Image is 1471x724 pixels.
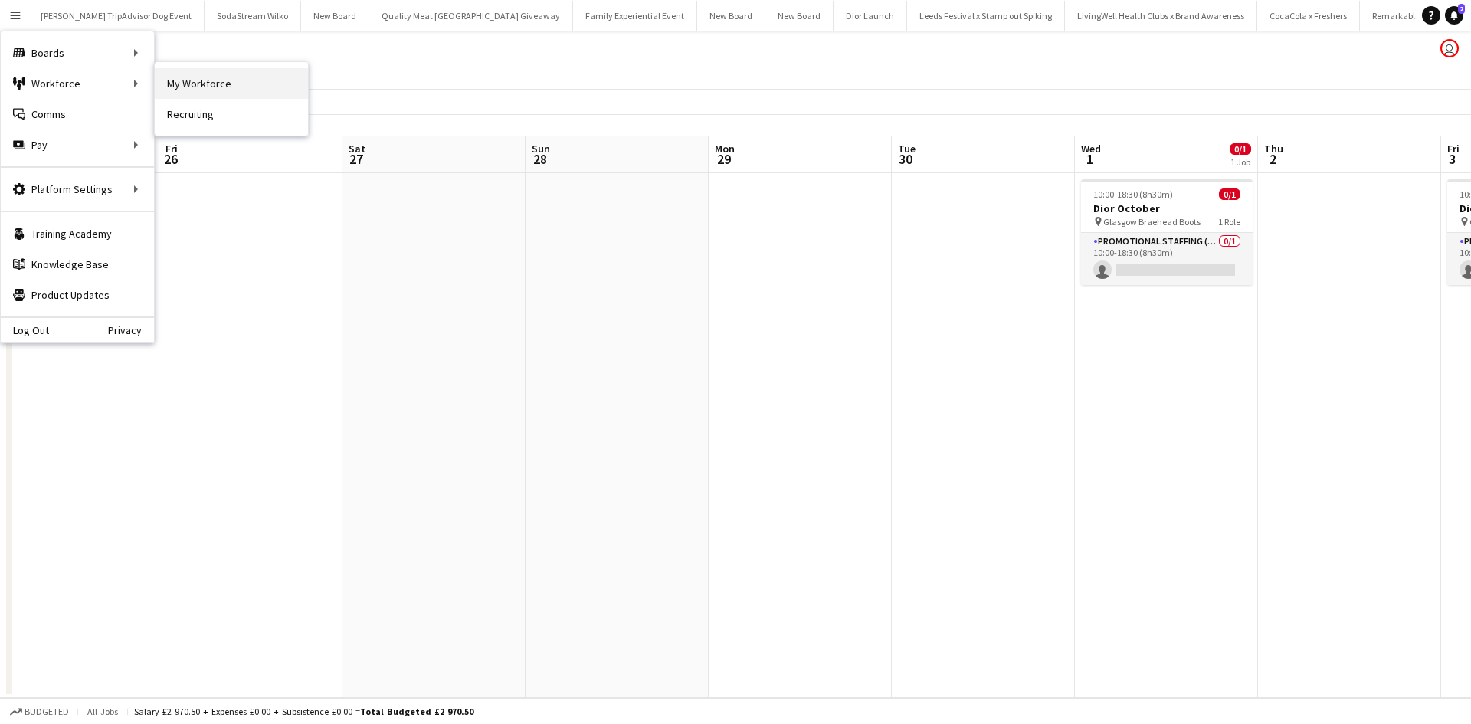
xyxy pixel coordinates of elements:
[1230,156,1250,168] div: 1 Job
[1081,201,1253,215] h3: Dior October
[1081,142,1101,156] span: Wed
[765,1,834,31] button: New Board
[205,1,301,31] button: SodaStream Wilko
[1458,4,1465,14] span: 2
[1,324,49,336] a: Log Out
[573,1,697,31] button: Family Experiential Event
[907,1,1065,31] button: Leeds Festival x Stamp out Spiking
[346,150,365,168] span: 27
[1065,1,1257,31] button: LivingWell Health Clubs x Brand Awareness
[349,142,365,156] span: Sat
[84,706,121,717] span: All jobs
[1219,188,1240,200] span: 0/1
[1257,1,1360,31] button: CocaCola x Freshers
[369,1,573,31] button: Quality Meat [GEOGRAPHIC_DATA] Giveaway
[1,99,154,129] a: Comms
[8,703,71,720] button: Budgeted
[134,706,473,717] div: Salary £2 970.50 + Expenses £0.00 + Subsistence £0.00 =
[1,38,154,68] div: Boards
[834,1,907,31] button: Dior Launch
[713,150,735,168] span: 29
[1445,150,1460,168] span: 3
[165,142,178,156] span: Fri
[1079,150,1101,168] span: 1
[155,68,308,99] a: My Workforce
[1447,142,1460,156] span: Fri
[532,142,550,156] span: Sun
[108,324,154,336] a: Privacy
[1093,188,1173,200] span: 10:00-18:30 (8h30m)
[360,706,473,717] span: Total Budgeted £2 970.50
[715,142,735,156] span: Mon
[898,142,916,156] span: Tue
[1103,216,1201,228] span: Glasgow Braehead Boots
[1,280,154,310] a: Product Updates
[697,1,765,31] button: New Board
[1445,6,1463,25] a: 2
[1440,39,1459,57] app-user-avatar: Joanne Milne
[155,99,308,129] a: Recruiting
[1264,142,1283,156] span: Thu
[1081,179,1253,285] app-job-card: 10:00-18:30 (8h30m)0/1Dior October Glasgow Braehead Boots1 RolePromotional Staffing (Sales Staff)...
[163,150,178,168] span: 26
[1,218,154,249] a: Training Academy
[529,150,550,168] span: 28
[1,249,154,280] a: Knowledge Base
[1081,233,1253,285] app-card-role: Promotional Staffing (Sales Staff)0/110:00-18:30 (8h30m)
[1218,216,1240,228] span: 1 Role
[1,129,154,160] div: Pay
[1262,150,1283,168] span: 2
[25,706,69,717] span: Budgeted
[301,1,369,31] button: New Board
[1,68,154,99] div: Workforce
[1230,143,1251,155] span: 0/1
[896,150,916,168] span: 30
[1,174,154,205] div: Platform Settings
[28,1,205,31] button: [PERSON_NAME] TripAdvisor Dog Event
